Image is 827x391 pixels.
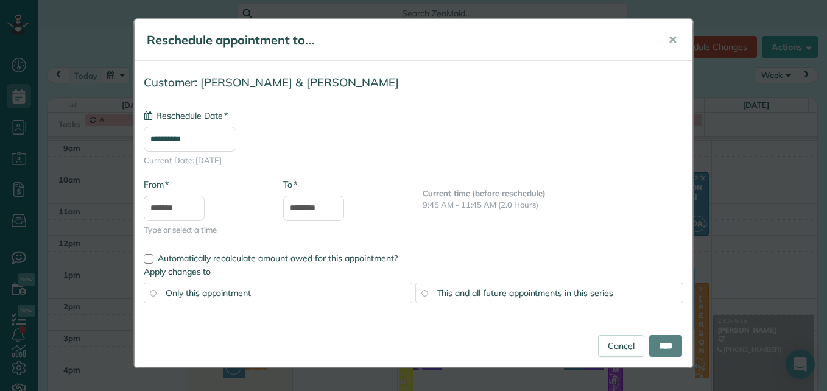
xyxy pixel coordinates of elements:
label: From [144,178,169,191]
h5: Reschedule appointment to... [147,32,651,49]
span: Only this appointment [166,287,251,298]
label: Apply changes to [144,266,683,278]
label: Reschedule Date [144,110,228,122]
a: Cancel [598,335,644,357]
h4: Customer: [PERSON_NAME] & [PERSON_NAME] [144,76,683,89]
label: To [283,178,297,191]
span: ✕ [668,33,677,47]
span: Automatically recalculate amount owed for this appointment? [158,253,398,264]
span: Current Date: [DATE] [144,155,683,166]
input: Only this appointment [150,290,156,296]
span: Type or select a time [144,224,265,236]
input: This and all future appointments in this series [421,290,428,296]
b: Current time (before reschedule) [423,188,546,198]
p: 9:45 AM - 11:45 AM (2.0 Hours) [423,199,683,211]
span: This and all future appointments in this series [437,287,613,298]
